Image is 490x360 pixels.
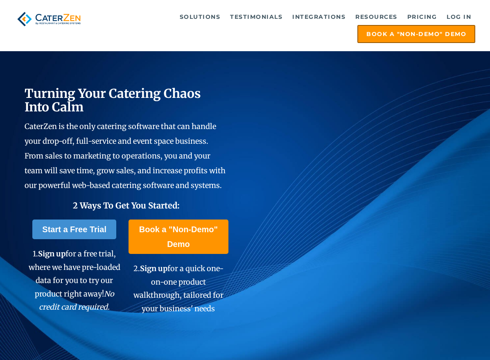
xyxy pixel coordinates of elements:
a: Pricing [403,9,441,25]
a: Book a "Non-Demo" Demo [129,220,228,254]
span: CaterZen is the only catering software that can handle your drop-off, full-service and event spac... [25,122,226,190]
a: Start a Free Trial [32,220,116,239]
a: Testimonials [226,9,287,25]
span: Turning Your Catering Chaos Into Calm [25,86,201,115]
a: Resources [351,9,402,25]
span: Sign up [140,264,167,273]
span: 2. for a quick one-on-one product walkthrough, tailored for your business' needs [133,264,224,313]
span: 2 Ways To Get You Started: [73,200,180,211]
img: caterzen [15,9,84,29]
span: Sign up [38,249,65,258]
a: Book a "Non-Demo" Demo [357,25,475,43]
iframe: Help widget launcher [417,328,481,351]
div: Navigation Menu [93,9,475,43]
a: Log in [443,9,475,25]
a: Integrations [288,9,350,25]
a: Solutions [176,9,225,25]
em: No credit card required. [39,289,114,312]
span: 1. for a free trial, where we have pre-loaded data for you to try our product right away! [29,249,120,312]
